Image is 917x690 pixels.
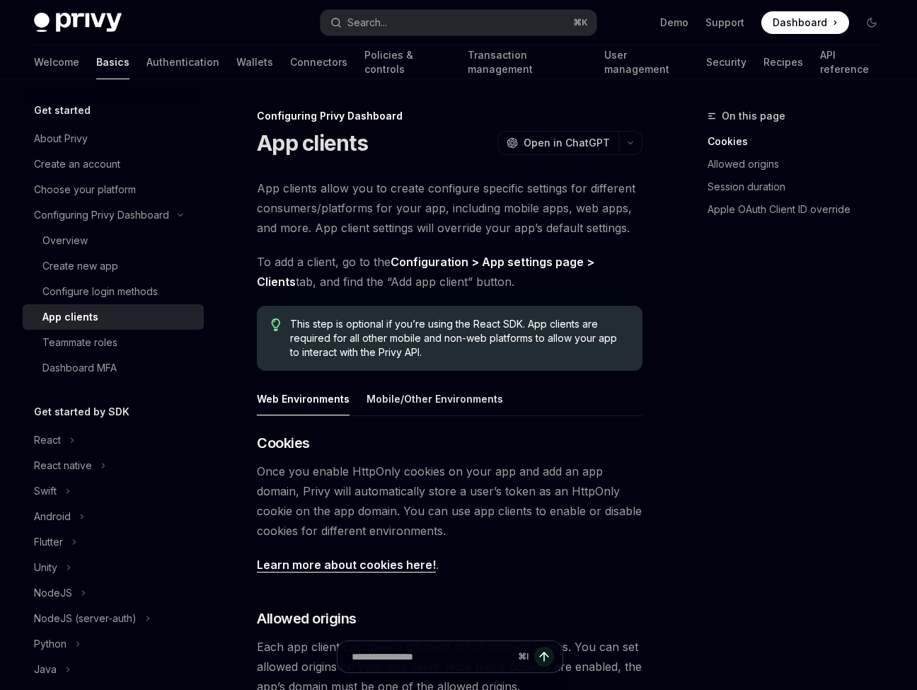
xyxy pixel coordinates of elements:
button: Toggle Java section [23,657,204,682]
button: Toggle NodeJS (server-auth) section [23,606,204,631]
div: Java [34,661,57,678]
button: Open search [321,10,596,35]
span: Open in ChatGPT [524,136,610,150]
a: Wallets [236,45,273,79]
a: Create new app [23,253,204,279]
a: API reference [820,45,883,79]
div: About Privy [34,130,88,147]
span: On this page [722,108,785,125]
span: To add a client, go to the tab, and find the “Add app client” button. [257,252,642,292]
div: Flutter [34,534,63,551]
div: Create new app [42,258,118,275]
a: Connectors [290,45,347,79]
a: Security [706,45,746,79]
span: Once you enable HttpOnly cookies on your app and add an app domain, Privy will automatically stor... [257,461,642,541]
button: Toggle Swift section [23,478,204,504]
div: Python [34,636,67,652]
div: Android [34,508,71,525]
button: Send message [534,647,554,667]
a: Apple OAuth Client ID override [708,198,894,221]
a: Welcome [34,45,79,79]
span: Dashboard [773,16,827,30]
a: Session duration [708,176,894,198]
a: Teammate roles [23,330,204,355]
img: dark logo [34,13,122,33]
div: Overview [42,232,88,249]
a: Learn more about cookies here! [257,558,436,573]
span: Allowed origins [257,609,357,628]
div: Configure login methods [42,283,158,300]
a: User management [604,45,689,79]
a: Dashboard MFA [23,355,204,381]
a: Policies & controls [364,45,451,79]
div: Configuring Privy Dashboard [257,109,642,123]
div: Create an account [34,156,120,173]
div: App clients [42,309,98,326]
div: Dashboard MFA [42,360,117,376]
button: Toggle React section [23,427,204,453]
div: Search... [347,14,387,31]
button: Toggle dark mode [860,11,883,34]
button: Toggle NodeJS section [23,580,204,606]
button: Toggle Configuring Privy Dashboard section [23,202,204,228]
div: React [34,432,61,449]
a: Choose your platform [23,177,204,202]
a: Authentication [146,45,219,79]
a: Dashboard [761,11,849,34]
div: NodeJS [34,585,72,602]
button: Toggle Android section [23,504,204,529]
button: Toggle Flutter section [23,529,204,555]
h5: Get started [34,102,91,119]
span: Cookies [257,433,310,453]
span: App clients allow you to create configure specific settings for different consumers/platforms for... [257,178,642,238]
h1: App clients [257,130,368,156]
a: Overview [23,228,204,253]
span: . [257,555,642,575]
div: Mobile/Other Environments [367,382,503,415]
div: NodeJS (server-auth) [34,610,137,627]
a: Demo [660,16,688,30]
button: Open in ChatGPT [497,131,618,155]
div: Web Environments [257,382,350,415]
div: Configuring Privy Dashboard [34,207,169,224]
span: This step is optional if you’re using the React SDK. App clients are required for all other mobil... [290,317,628,360]
a: App clients [23,304,204,330]
a: Configuration > App settings page > Clients [257,255,594,289]
div: Swift [34,483,57,500]
a: Allowed origins [708,153,894,176]
a: Cookies [708,130,894,153]
a: Basics [96,45,129,79]
a: Transaction management [468,45,587,79]
button: Toggle React native section [23,453,204,478]
a: Recipes [763,45,803,79]
div: Choose your platform [34,181,136,198]
button: Toggle Python section [23,631,204,657]
button: Toggle Unity section [23,555,204,580]
h5: Get started by SDK [34,403,129,420]
a: Support [705,16,744,30]
span: ⌘ K [573,17,588,28]
svg: Tip [271,318,281,331]
a: Configure login methods [23,279,204,304]
input: Ask a question... [352,641,512,672]
div: React native [34,457,92,474]
a: Create an account [23,151,204,177]
div: Teammate roles [42,334,117,351]
div: Unity [34,559,57,576]
a: About Privy [23,126,204,151]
